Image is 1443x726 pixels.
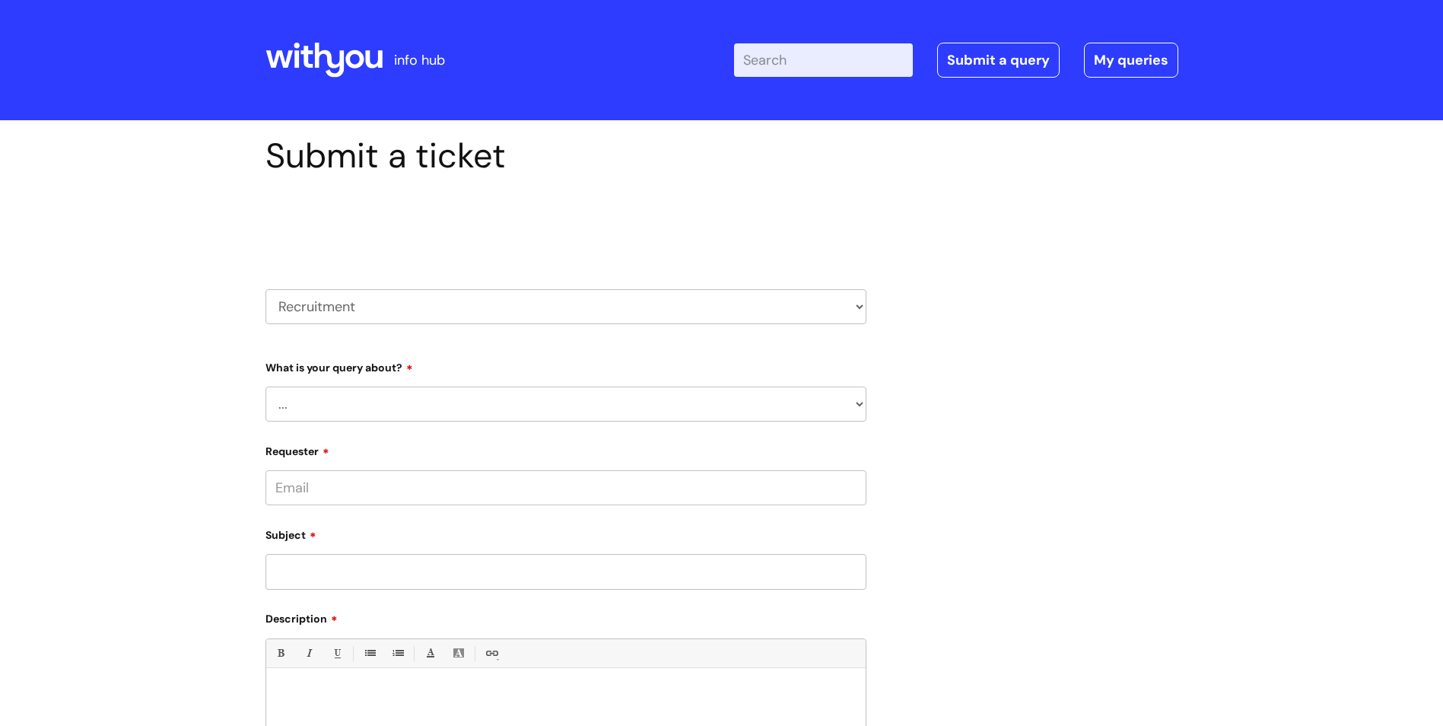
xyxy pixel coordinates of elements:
a: 1. Ordered List (Ctrl-Shift-8) [388,644,407,663]
input: Search [734,43,913,77]
a: Italic (Ctrl-I) [299,644,318,663]
a: Link [482,644,501,663]
a: Submit a query [937,43,1060,78]
h2: Select issue type [265,212,866,240]
a: Bold (Ctrl-B) [271,644,290,663]
a: Font Color [421,644,440,663]
input: Email [265,470,866,505]
label: Description [265,607,866,626]
a: Back Color [449,644,468,663]
p: info hub [394,48,445,72]
a: • Unordered List (Ctrl-Shift-7) [360,644,379,663]
a: My queries [1084,43,1178,78]
a: Underline(Ctrl-U) [327,644,346,663]
label: What is your query about? [265,356,866,374]
label: Requester [265,440,866,458]
label: Subject [265,524,866,542]
h1: Submit a ticket [265,135,866,177]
